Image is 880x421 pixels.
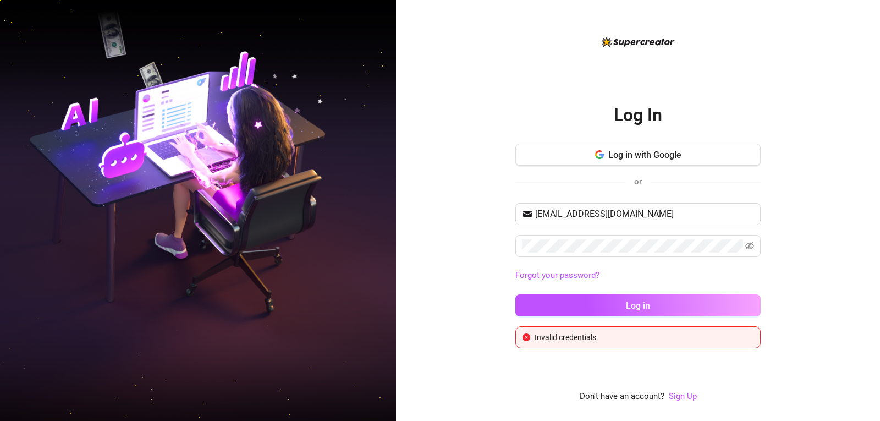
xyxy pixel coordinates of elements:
[614,104,662,127] h2: Log In
[608,150,681,160] span: Log in with Google
[515,294,761,316] button: Log in
[669,390,697,403] a: Sign Up
[522,333,530,341] span: close-circle
[515,269,761,282] a: Forgot your password?
[515,144,761,166] button: Log in with Google
[669,391,697,401] a: Sign Up
[602,37,675,47] img: logo-BBDzfeDw.svg
[634,177,642,187] span: or
[535,331,754,343] div: Invalid credentials
[626,300,650,311] span: Log in
[515,270,599,280] a: Forgot your password?
[580,390,664,403] span: Don't have an account?
[745,242,754,250] span: eye-invisible
[535,207,754,221] input: Your email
